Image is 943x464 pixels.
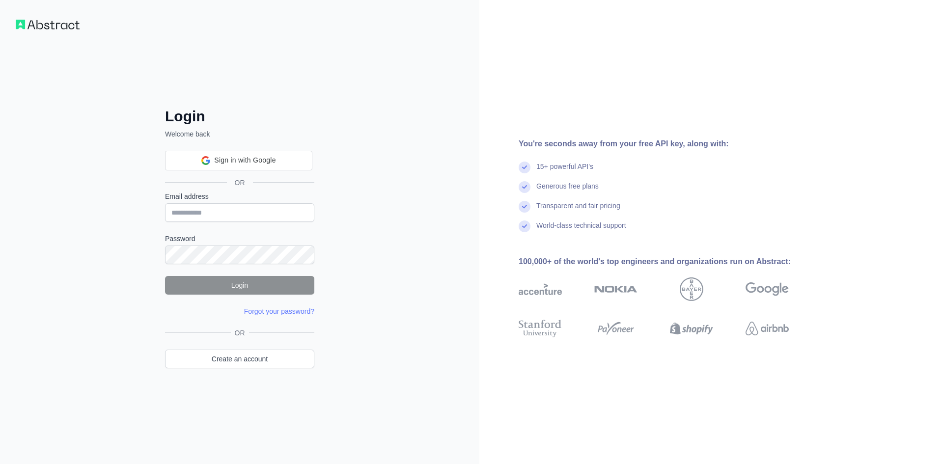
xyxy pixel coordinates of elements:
[536,181,599,201] div: Generous free plans
[746,318,789,339] img: airbnb
[519,277,562,301] img: accenture
[519,181,530,193] img: check mark
[519,220,530,232] img: check mark
[16,20,80,29] img: Workflow
[165,108,314,125] h2: Login
[231,328,249,338] span: OR
[746,277,789,301] img: google
[165,191,314,201] label: Email address
[519,138,820,150] div: You're seconds away from your free API key, along with:
[519,201,530,213] img: check mark
[519,162,530,173] img: check mark
[165,276,314,295] button: Login
[594,318,638,339] img: payoneer
[536,162,593,181] div: 15+ powerful API's
[519,256,820,268] div: 100,000+ of the world's top engineers and organizations run on Abstract:
[536,201,620,220] div: Transparent and fair pricing
[680,277,703,301] img: bayer
[519,318,562,339] img: stanford university
[227,178,253,188] span: OR
[214,155,276,165] span: Sign in with Google
[670,318,713,339] img: shopify
[165,151,312,170] div: Sign in with Google
[594,277,638,301] img: nokia
[165,129,314,139] p: Welcome back
[165,234,314,244] label: Password
[165,350,314,368] a: Create an account
[244,307,314,315] a: Forgot your password?
[536,220,626,240] div: World-class technical support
